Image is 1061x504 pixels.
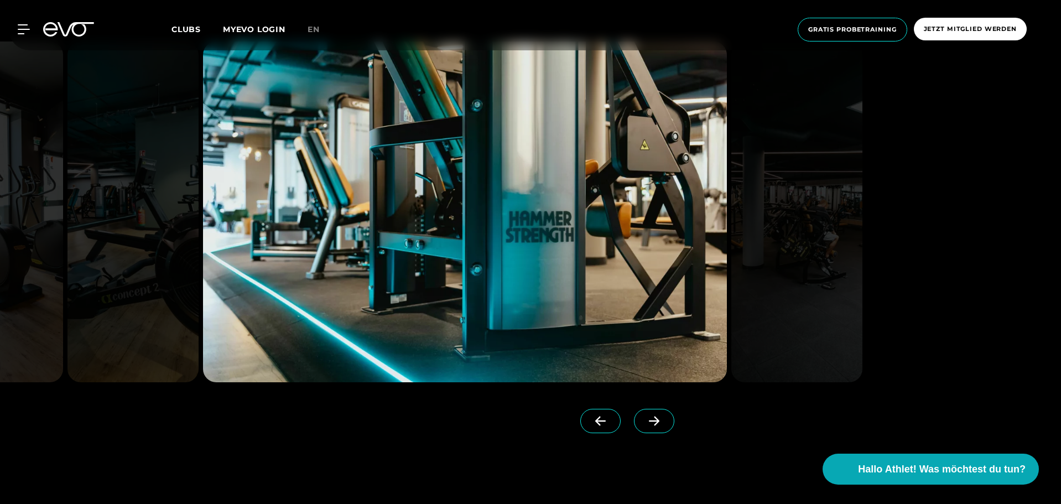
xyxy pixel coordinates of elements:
[67,41,199,382] img: evofitness
[308,23,333,36] a: en
[823,454,1039,485] button: Hallo Athlet! Was möchtest du tun?
[924,24,1017,34] span: Jetzt Mitglied werden
[808,25,897,34] span: Gratis Probetraining
[794,18,911,41] a: Gratis Probetraining
[731,41,862,382] img: evofitness
[171,24,201,34] span: Clubs
[858,462,1026,477] span: Hallo Athlet! Was möchtest du tun?
[308,24,320,34] span: en
[223,24,285,34] a: MYEVO LOGIN
[171,24,223,34] a: Clubs
[203,41,727,382] img: evofitness
[911,18,1030,41] a: Jetzt Mitglied werden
